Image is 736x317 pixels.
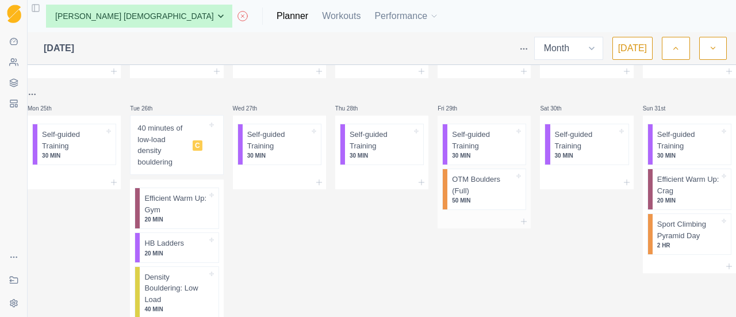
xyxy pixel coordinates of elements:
[612,37,653,60] button: [DATE]
[657,151,719,160] p: 30 MIN
[247,129,309,151] p: Self-guided Training
[144,249,206,258] p: 20 MIN
[452,174,514,196] p: OTM Boulders (Full)
[7,5,21,24] img: Logo
[340,124,424,165] div: Self-guided Training30 MIN
[657,219,719,241] p: Sport Climbing Pyramid Day
[657,196,719,205] p: 20 MIN
[193,140,202,151] span: C
[144,238,184,249] p: HB Ladders
[452,151,514,160] p: 30 MIN
[647,213,731,255] div: Sport Climbing Pyramid Day2 HR
[130,104,164,113] p: Tue 26th
[438,104,472,113] p: Fri 29th
[144,193,206,215] p: Efficient Warm Up: Gym
[277,9,308,23] a: Planner
[42,129,104,151] p: Self-guided Training
[540,104,574,113] p: Sat 30th
[247,151,309,160] p: 30 MIN
[144,305,206,314] p: 40 MIN
[643,104,677,113] p: Sun 31st
[233,104,267,113] p: Wed 27th
[555,129,617,151] p: Self-guided Training
[32,124,116,165] div: Self-guided Training30 MIN
[144,215,206,224] p: 20 MIN
[442,124,526,165] div: Self-guided Training30 MIN
[452,196,514,205] p: 50 MIN
[657,174,719,196] p: Efficient Warm Up: Crag
[647,124,731,165] div: Self-guided Training30 MIN
[657,129,719,151] p: Self-guided Training
[130,115,223,175] div: 40 minutes of low-load density boulderingC
[237,124,321,165] div: Self-guided Training30 MIN
[442,169,526,210] div: OTM Boulders (Full)50 MIN
[657,241,719,250] p: 2 HR
[5,5,23,23] a: Logo
[350,151,412,160] p: 30 MIN
[555,151,617,160] p: 30 MIN
[42,151,104,160] p: 30 MIN
[322,9,361,23] a: Workouts
[5,294,23,312] button: Settings
[137,123,188,167] p: 40 minutes of low-load density bouldering
[452,129,514,151] p: Self-guided Training
[135,232,218,263] div: HB Ladders20 MIN
[144,272,206,305] p: Density Bouldering: Low Load
[647,169,731,210] div: Efficient Warm Up: Crag20 MIN
[28,104,62,113] p: Mon 25th
[135,188,218,229] div: Efficient Warm Up: Gym20 MIN
[350,129,412,151] p: Self-guided Training
[545,124,628,165] div: Self-guided Training30 MIN
[44,41,74,55] span: [DATE]
[374,5,439,28] button: Performance
[335,104,370,113] p: Thu 28th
